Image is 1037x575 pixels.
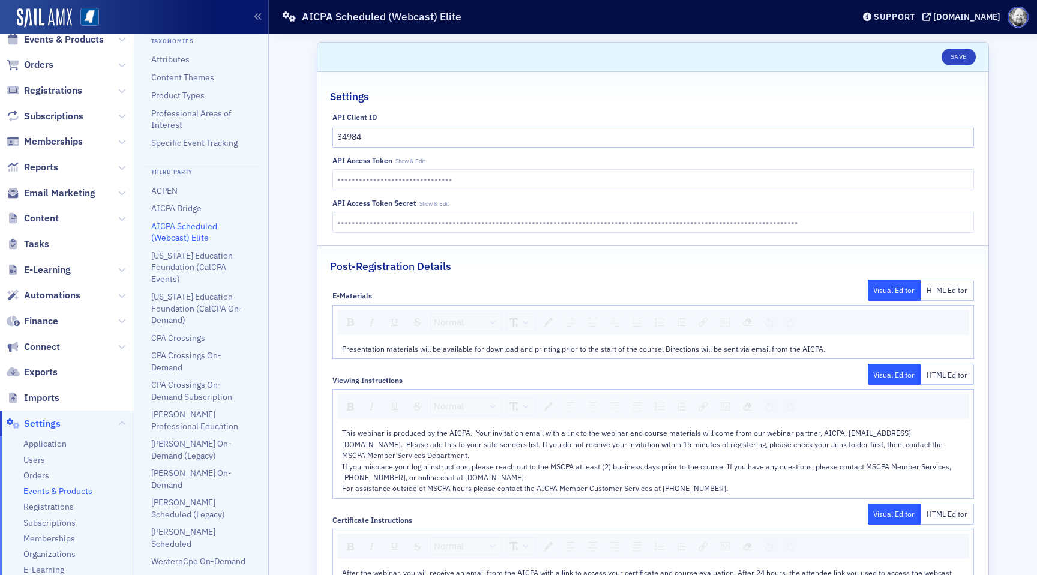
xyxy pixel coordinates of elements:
[23,486,92,497] span: Events & Products
[342,344,825,354] span: Presentation materials will be available for download and printing prior to the start of the cour...
[714,397,736,415] div: rdw-image-control
[409,399,426,415] div: Strikethrough
[143,35,260,46] h4: Taxonomies
[506,397,535,415] div: rdw-dropdown
[651,314,669,331] div: Unordered
[868,280,921,301] button: Visual Editor
[714,537,736,555] div: rdw-image-control
[151,556,245,567] a: WesternCpe On-Demand
[504,313,537,331] div: rdw-font-size-control
[648,537,692,555] div: rdw-list-control
[717,398,734,415] div: Image
[23,501,74,513] a: Registrations
[673,399,690,415] div: Ordered
[7,135,83,148] a: Memberships
[151,409,238,431] a: [PERSON_NAME] Professional Education
[921,280,974,301] button: HTML Editor
[759,313,801,331] div: rdw-history-control
[24,58,53,71] span: Orders
[717,538,734,555] div: Image
[24,212,59,225] span: Content
[340,397,428,415] div: rdw-inline-control
[504,397,537,415] div: rdw-font-size-control
[332,156,392,165] div: API Access Token
[428,397,504,415] div: rdw-block-control
[23,470,49,481] a: Orders
[24,391,59,405] span: Imports
[7,212,59,225] a: Content
[343,538,358,555] div: Bold
[343,399,358,415] div: Bold
[23,438,67,450] a: Application
[648,397,692,415] div: rdw-list-control
[7,366,58,379] a: Exports
[386,398,404,415] div: Underline
[783,314,799,331] div: Redo
[559,397,648,415] div: rdw-textalign-control
[537,313,559,331] div: rdw-color-picker
[606,314,624,331] div: Right
[584,538,601,555] div: Center
[24,238,49,251] span: Tasks
[559,313,648,331] div: rdw-textalign-control
[739,314,756,331] div: Remove
[340,313,428,331] div: rdw-inline-control
[24,135,83,148] span: Memberships
[24,84,82,97] span: Registrations
[340,537,428,555] div: rdw-inline-control
[584,398,601,415] div: Center
[606,398,624,415] div: Right
[673,538,690,555] div: Ordered
[24,263,71,277] span: E-Learning
[23,517,76,529] a: Subscriptions
[694,314,712,331] div: Link
[739,398,756,415] div: Remove
[7,110,83,123] a: Subscriptions
[151,333,205,343] a: CPA Crossings
[694,398,712,415] div: Link
[562,398,579,415] div: Left
[506,398,535,415] a: Font Size
[332,291,372,300] div: E-Materials
[7,161,58,174] a: Reports
[330,89,369,104] h2: Settings
[80,8,99,26] img: SailAMX
[151,54,190,65] a: Attributes
[386,314,404,331] div: Underline
[506,537,535,555] div: rdw-dropdown
[24,417,61,430] span: Settings
[431,314,502,331] a: Block Type
[342,428,953,493] span: This webinar is produced by the AICPA. Your invitation email with a link to the webinar and cours...
[342,427,965,493] div: rdw-editor
[736,537,759,555] div: rdw-remove-control
[151,250,233,284] a: [US_STATE] Education Foundation (CalCPA Events)
[7,289,80,302] a: Automations
[759,397,801,415] div: rdw-history-control
[23,549,76,560] a: Organizations
[342,343,965,354] div: rdw-editor
[430,397,502,415] div: rdw-dropdown
[24,315,58,328] span: Finance
[537,397,559,415] div: rdw-color-picker
[363,314,381,331] div: Italic
[419,200,449,208] span: Show & Edit
[151,291,242,325] a: [US_STATE] Education Foundation (CalCPA On-Demand)
[151,185,178,196] a: ACPEN
[24,289,80,302] span: Automations
[584,314,601,331] div: Center
[23,454,45,466] a: Users
[24,161,58,174] span: Reports
[430,313,502,331] div: rdw-dropdown
[606,538,624,555] div: Right
[562,538,579,555] div: Left
[409,314,426,330] div: Strikethrough
[651,538,669,555] div: Unordered
[506,313,535,331] div: rdw-dropdown
[921,504,974,525] button: HTML Editor
[783,398,799,415] div: Redo
[759,537,801,555] div: rdw-history-control
[363,398,381,415] div: Italic
[332,305,974,359] div: rdw-wrapper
